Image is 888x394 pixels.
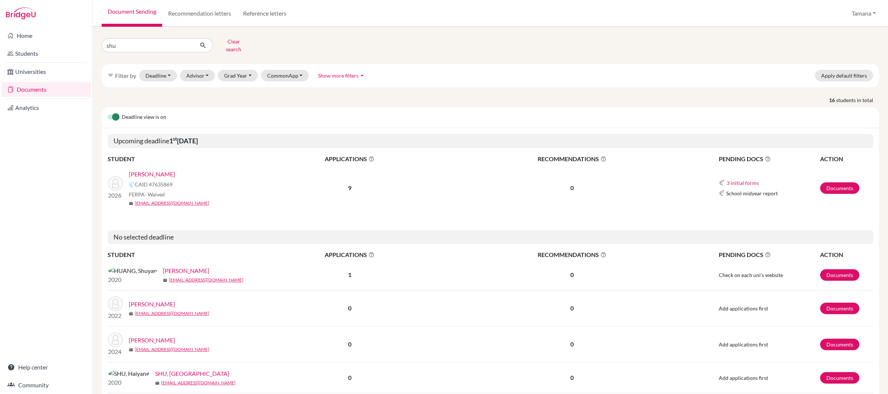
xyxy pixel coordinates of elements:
span: mail [163,278,167,283]
th: ACTION [820,154,873,164]
i: arrow_drop_up [358,72,366,79]
img: LIU, Shuyi [108,332,123,347]
button: 3 initial forms [726,179,759,187]
strong: 16 [829,96,836,104]
a: [EMAIL_ADDRESS][DOMAIN_NAME] [135,346,209,353]
span: RECOMMENDATIONS [444,250,701,259]
span: FERPA [129,191,165,198]
span: Add applications first [719,305,768,312]
a: [EMAIL_ADDRESS][DOMAIN_NAME] [135,310,209,317]
a: [PERSON_NAME] [129,336,175,345]
img: SHU, Haiyang [108,369,149,378]
a: Documents [820,303,859,314]
button: Advisor [180,70,215,81]
a: Documents [820,372,859,384]
span: Show more filters [318,72,358,79]
p: 2026 [108,191,123,200]
a: [EMAIL_ADDRESS][DOMAIN_NAME] [161,380,236,386]
a: Documents [1,82,91,97]
span: students in total [836,96,879,104]
b: 9 [348,184,351,191]
a: Documents [820,269,859,281]
i: filter_list [108,72,114,78]
th: STUDENT [108,250,256,260]
a: SHU, [GEOGRAPHIC_DATA] [155,369,229,378]
a: [PERSON_NAME] [129,300,175,309]
a: [PERSON_NAME] [163,266,209,275]
p: 0 [444,270,701,279]
span: Check on each uni's website [719,272,783,278]
span: Deadline view is on [122,113,166,122]
span: mail [129,348,133,352]
p: 2020 [108,378,149,387]
h5: No selected deadline [108,230,873,244]
button: Tamana [848,6,879,20]
span: PENDING DOCS [719,250,819,259]
p: 2024 [108,347,123,356]
th: ACTION [820,250,873,260]
span: APPLICATIONS [256,250,443,259]
span: PENDING DOCS [719,154,819,163]
a: Analytics [1,100,91,115]
p: 0 [444,373,701,382]
button: CommonApp [261,70,309,81]
img: Bridge-U [6,7,36,19]
button: Apply default filters [815,70,873,81]
img: WANG, Shuoqing [108,176,123,191]
a: Documents [820,182,859,194]
span: School midyear report [726,189,778,197]
input: Find student by name... [102,38,194,52]
span: APPLICATIONS [256,154,443,163]
b: 0 [348,305,351,312]
span: - Waived [145,191,165,198]
a: Universities [1,64,91,79]
img: Common App logo [129,182,135,188]
img: LAM, Shu Yung [108,296,123,311]
b: 0 [348,341,351,348]
p: 2022 [108,311,123,320]
button: Grad Year [218,70,258,81]
a: Community [1,378,91,393]
p: 0 [444,340,701,349]
a: [PERSON_NAME] [129,170,175,179]
span: RECOMMENDATIONS [444,154,701,163]
b: 0 [348,374,351,381]
span: Add applications first [719,375,768,381]
span: mail [129,312,133,316]
th: STUDENT [108,154,256,164]
p: 2020 [108,275,157,284]
img: Common App logo [719,180,725,186]
span: CAID 47635869 [135,180,173,188]
img: Common App logo [719,190,725,196]
a: [EMAIL_ADDRESS][DOMAIN_NAME] [169,277,243,283]
button: Clear search [213,36,254,55]
b: 1 [DATE] [169,137,198,145]
a: Home [1,28,91,43]
a: [EMAIL_ADDRESS][DOMAIN_NAME] [135,200,209,206]
span: Filter by [115,72,136,79]
h5: Upcoming deadline [108,134,873,148]
b: 1 [348,271,351,278]
a: Help center [1,360,91,375]
span: Add applications first [719,341,768,348]
a: Students [1,46,91,61]
span: mail [129,201,133,206]
button: Show more filtersarrow_drop_up [312,70,372,81]
span: mail [155,381,160,385]
button: Deadline [139,70,177,81]
sup: st [173,136,177,142]
p: 0 [444,304,701,313]
p: 0 [444,183,701,192]
a: Documents [820,339,859,350]
img: HUANG, Shuyan [108,266,157,275]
